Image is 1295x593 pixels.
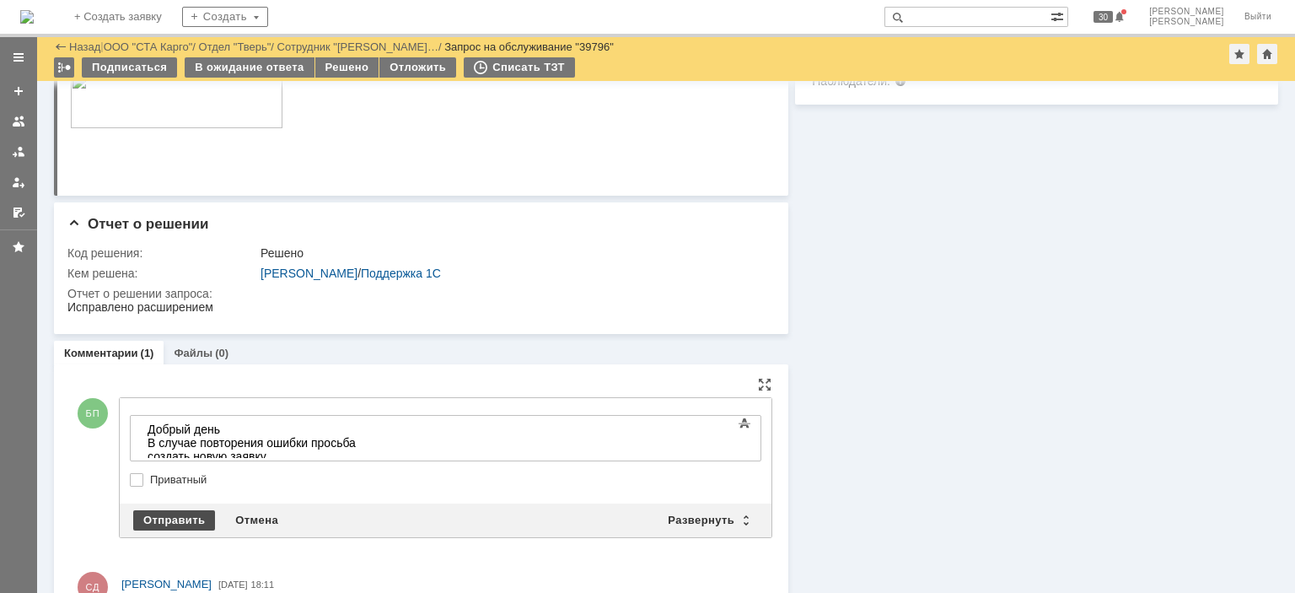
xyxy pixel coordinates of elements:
span: Расширенный поиск [1051,8,1067,24]
div: Работа с массовостью [54,57,74,78]
span: С уважением, [590,362,669,375]
div: / [277,40,445,53]
a: Сотрудник "[PERSON_NAME]… [277,40,438,53]
a: Поддержка 1С [361,267,441,280]
div: В случае повторения ошибки просьба создать новую заявку [7,20,246,47]
a: Назад [69,40,100,53]
span: stacargo [125,445,172,458]
div: / [261,267,765,280]
span: [DATE] [218,580,248,590]
a: Мои согласования [5,199,32,226]
div: | [100,40,103,52]
span: 30 [1093,11,1113,23]
a: Заявки на командах [5,108,32,135]
div: / [199,40,277,53]
span: [PERSON_NAME] [121,578,212,590]
div: Создать [182,7,268,27]
a: ООО "СТА Карго" [104,40,193,53]
a: Отдел "Тверь" [199,40,271,53]
div: Добавить в избранное [1229,44,1249,64]
label: Приватный [150,473,758,487]
span: . [172,445,175,458]
div: На всю страницу [758,378,771,391]
div: (0) [215,347,228,359]
a: [PERSON_NAME] [121,576,212,593]
span: 18:11 [251,580,275,590]
div: Решено [261,246,765,260]
span: [PERSON_NAME] [1149,7,1224,17]
span: БП [78,398,108,429]
a: Комментарии [64,347,138,359]
span: [PERSON_NAME] [1149,17,1224,27]
span: Показать панель инструментов [734,413,755,434]
div: Добрый день [7,7,246,20]
a: [PERSON_NAME] [261,267,357,280]
a: Заявки в моей ответственности [5,138,32,165]
span: Отчет о решении [67,216,208,232]
a: Мои заявки [5,169,32,196]
a: Файлы [174,347,212,359]
div: Отчет о решении запроса: [67,287,768,300]
div: / [104,40,199,53]
div: Сделать домашней страницей [1257,44,1277,64]
div: Код решения: [67,246,257,260]
div: (1) [141,347,154,359]
a: Перейти на домашнюю страницу [20,10,34,24]
span: ru [175,445,186,458]
a: Создать заявку [5,78,32,105]
div: Кем решена: [67,267,257,280]
div: Запрос на обслуживание "39796" [444,40,614,53]
img: logo [20,10,34,24]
